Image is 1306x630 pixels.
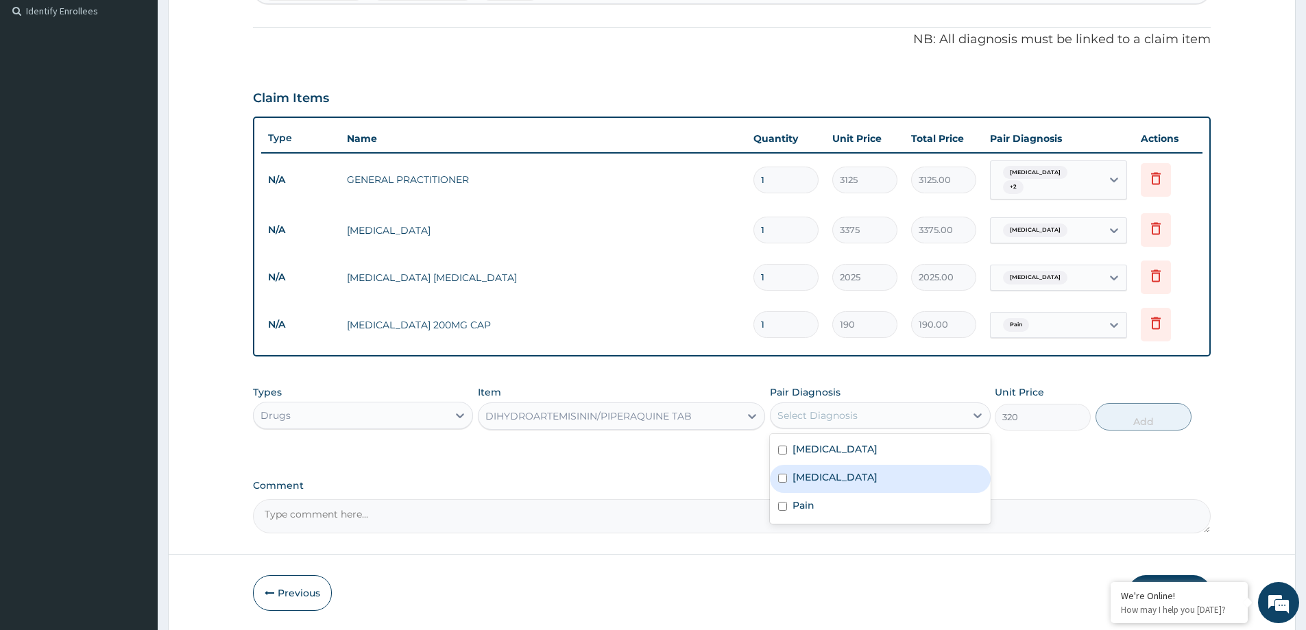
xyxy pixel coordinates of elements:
button: Previous [253,575,332,611]
td: N/A [261,167,340,193]
div: Select Diagnosis [777,409,858,422]
th: Quantity [747,125,825,152]
label: [MEDICAL_DATA] [793,470,878,484]
td: [MEDICAL_DATA] [340,217,747,244]
h3: Claim Items [253,91,329,106]
img: d_794563401_company_1708531726252_794563401 [25,69,56,103]
th: Type [261,125,340,151]
td: [MEDICAL_DATA] [MEDICAL_DATA] [340,264,747,291]
td: [MEDICAL_DATA] 200MG CAP [340,311,747,339]
td: N/A [261,217,340,243]
button: Submit [1128,575,1211,611]
span: [MEDICAL_DATA] [1003,271,1067,284]
button: Add [1096,403,1192,431]
span: We're online! [80,173,189,311]
span: + 2 [1003,180,1024,194]
th: Name [340,125,747,152]
td: GENERAL PRACTITIONER [340,166,747,193]
th: Total Price [904,125,983,152]
div: We're Online! [1121,590,1237,602]
label: Pain [793,498,814,512]
th: Actions [1134,125,1202,152]
label: [MEDICAL_DATA] [793,442,878,456]
span: Pain [1003,318,1029,332]
label: Item [478,385,501,399]
textarea: Type your message and hit 'Enter' [7,374,261,422]
td: N/A [261,265,340,290]
label: Types [253,387,282,398]
div: Chat with us now [71,77,230,95]
label: Pair Diagnosis [770,385,841,399]
label: Unit Price [995,385,1044,399]
td: N/A [261,312,340,337]
label: Comment [253,480,1211,492]
div: DIHYDROARTEMISININ/PIPERAQUINE TAB [485,409,692,423]
div: Minimize live chat window [225,7,258,40]
span: [MEDICAL_DATA] [1003,223,1067,237]
th: Pair Diagnosis [983,125,1134,152]
th: Unit Price [825,125,904,152]
p: NB: All diagnosis must be linked to a claim item [253,31,1211,49]
p: How may I help you today? [1121,604,1237,616]
div: Drugs [261,409,291,422]
span: [MEDICAL_DATA] [1003,166,1067,180]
